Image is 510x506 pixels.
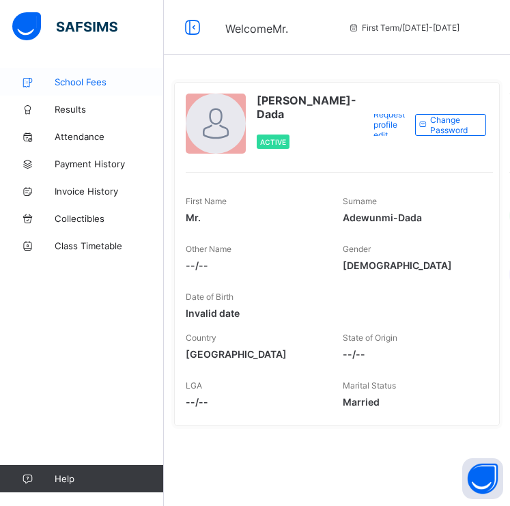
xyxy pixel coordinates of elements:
[12,12,117,41] img: safsims
[343,396,479,408] span: Married
[186,333,216,343] span: Country
[225,22,288,36] span: Welcome Mr.
[186,292,233,302] span: Date of Birth
[260,138,286,146] span: Active
[348,23,459,33] span: session/term information
[343,380,396,391] span: Marital Status
[186,307,322,319] span: Invalid date
[55,131,164,142] span: Attendance
[257,94,356,121] span: [PERSON_NAME]-Dada
[55,473,163,484] span: Help
[343,259,479,271] span: [DEMOGRAPHIC_DATA]
[373,109,405,140] span: Request profile edit
[55,240,164,251] span: Class Timetable
[186,348,322,360] span: [GEOGRAPHIC_DATA]
[55,186,164,197] span: Invoice History
[186,212,322,223] span: Mr.
[55,213,164,224] span: Collectibles
[343,244,371,254] span: Gender
[343,348,479,360] span: --/--
[343,196,377,206] span: Surname
[55,76,164,87] span: School Fees
[55,158,164,169] span: Payment History
[186,196,227,206] span: First Name
[186,259,322,271] span: --/--
[430,115,475,135] span: Change Password
[462,458,503,499] button: Open asap
[55,104,164,115] span: Results
[343,212,479,223] span: Adewunmi-Dada
[186,380,202,391] span: LGA
[186,396,322,408] span: --/--
[186,244,231,254] span: Other Name
[343,333,397,343] span: State of Origin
